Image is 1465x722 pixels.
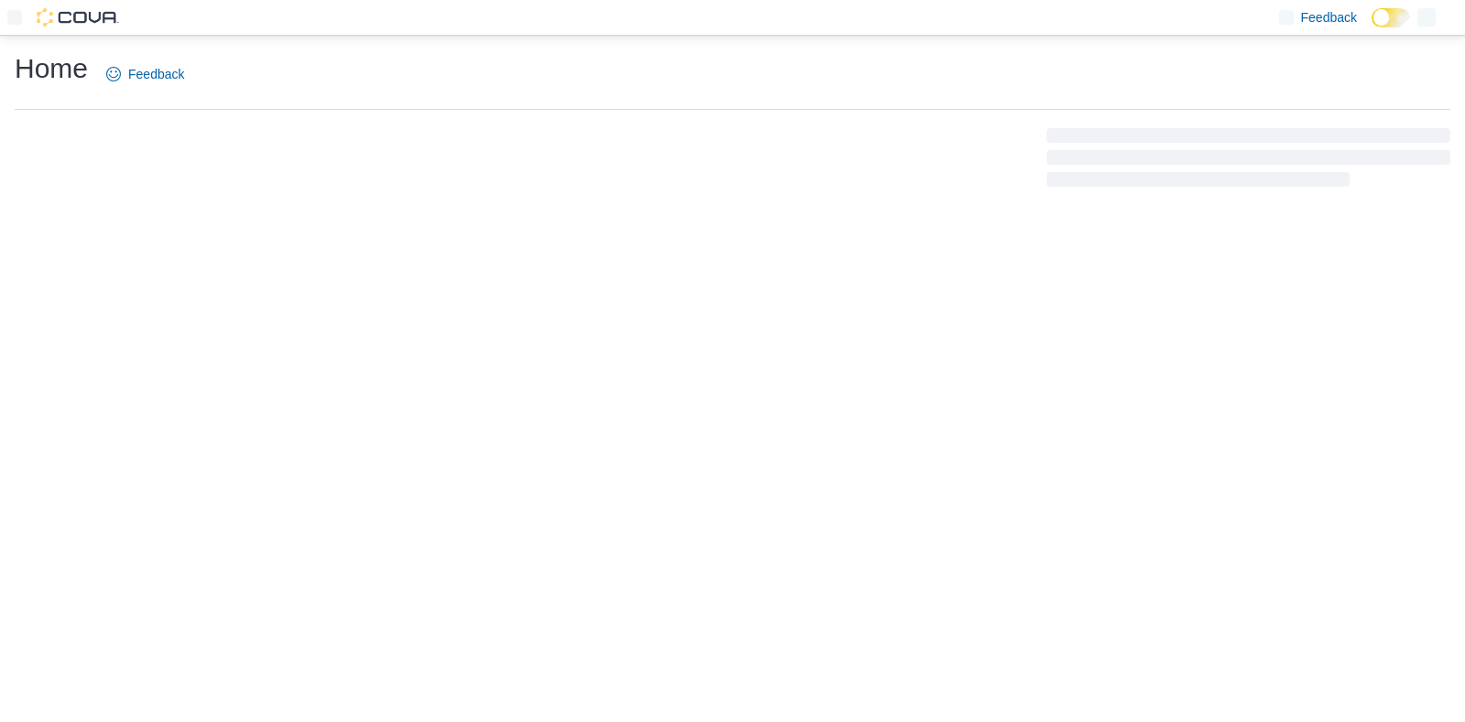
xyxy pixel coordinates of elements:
h1: Home [15,50,88,87]
span: Loading [1047,132,1450,190]
input: Dark Mode [1372,8,1410,27]
span: Feedback [128,65,184,83]
a: Feedback [99,56,191,92]
span: Feedback [1301,8,1357,27]
img: Cova [37,8,119,27]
